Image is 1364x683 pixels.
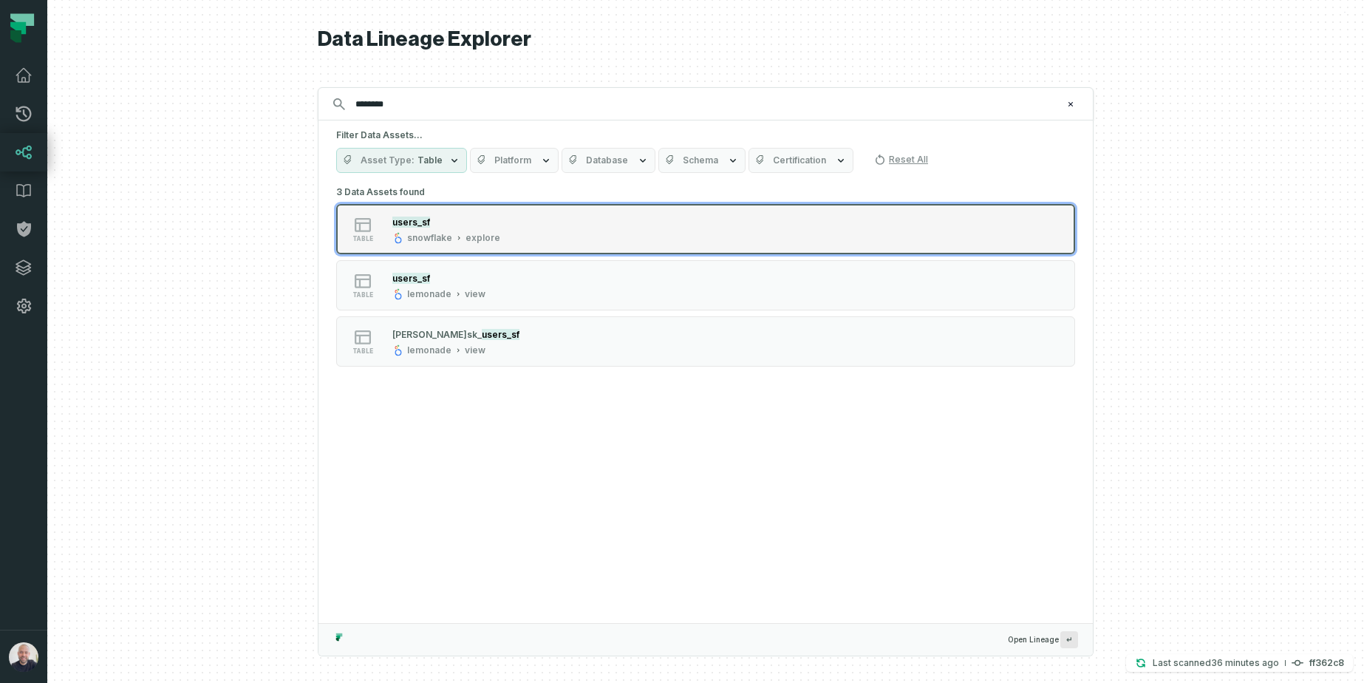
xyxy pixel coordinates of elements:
[417,154,443,166] span: Table
[392,329,467,340] span: [PERSON_NAME]
[494,154,531,166] span: Platform
[466,232,500,244] div: explore
[336,204,1075,254] button: tablesnowflakeexplore
[336,129,1075,141] h5: Filter Data Assets...
[1211,657,1279,668] relative-time: Oct 6, 2025, 10:25 AM GMT+3
[586,154,628,166] span: Database
[749,148,853,173] button: Certification
[465,288,485,300] div: view
[336,316,1075,367] button: tablelemonadeview
[392,217,430,228] mark: users_sf
[318,27,1094,52] h1: Data Lineage Explorer
[352,235,373,242] span: table
[470,148,559,173] button: Platform
[465,344,485,356] div: view
[1008,631,1078,648] span: Open Lineage
[352,347,373,355] span: table
[318,182,1093,623] div: Suggestions
[1060,631,1078,648] span: Press ↵ to add a new Data Asset to the graph
[683,154,718,166] span: Schema
[407,232,452,244] div: snowflake
[1153,656,1279,670] p: Last scanned
[467,329,482,340] span: sk_
[352,291,373,299] span: table
[1126,654,1353,672] button: Last scanned[DATE] 10:25:56 AMff362c8
[336,148,467,173] button: Asset TypeTable
[1309,659,1344,667] h4: ff362c8
[773,154,826,166] span: Certification
[407,288,451,300] div: lemonade
[562,148,655,173] button: Database
[9,642,38,672] img: avatar of Daniel Ochoa Bimblich
[868,148,934,171] button: Reset All
[336,182,1075,386] div: 3 Data Assets found
[407,344,451,356] div: lemonade
[1063,97,1078,112] button: Clear search query
[392,273,430,284] mark: users_sf
[361,154,415,166] span: Asset Type
[482,329,519,340] mark: users_sf
[658,148,746,173] button: Schema
[336,260,1075,310] button: tablelemonadeview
